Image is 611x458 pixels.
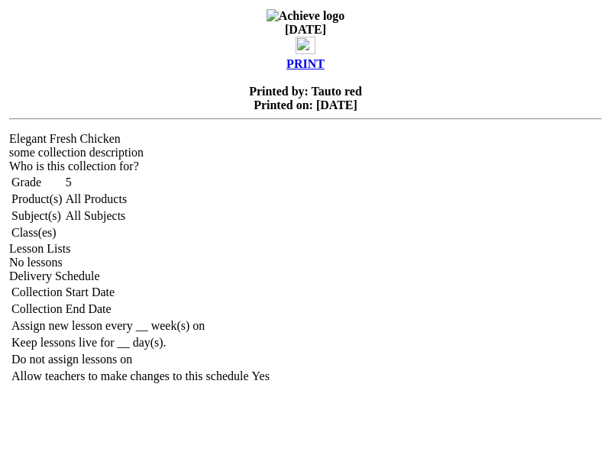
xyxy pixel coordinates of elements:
td: 5 [65,175,128,190]
td: Collection End Date [11,302,250,317]
div: Who is this collection for? [9,160,602,173]
td: Allow teachers to make changes to this schedule [11,369,250,384]
td: Grade [11,175,63,190]
img: print.gif [296,37,315,54]
div: Delivery Schedule [9,269,602,283]
td: Class(es) [11,225,63,240]
div: No lessons [9,256,602,269]
td: Do not assign lessons on [11,352,250,367]
td: All Products [65,192,128,207]
td: Subject(s) [11,208,63,224]
img: Achieve logo [267,9,345,23]
div: some collection description [9,146,602,160]
td: Yes [251,369,270,384]
td: Keep lessons live for __ day(s). [11,335,250,350]
td: Collection Start Date [11,285,250,300]
a: PRINT [286,57,325,70]
div: Printed by: Tauto red Printed on: [DATE] [9,71,602,112]
div: [DATE] [9,23,602,37]
div: Elegant Fresh Chicken [9,132,602,146]
td: Product(s) [11,192,63,207]
td: Assign new lesson every __ week(s) on [11,318,250,334]
div: Lesson Lists [9,242,602,256]
td: All Subjects [65,208,128,224]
